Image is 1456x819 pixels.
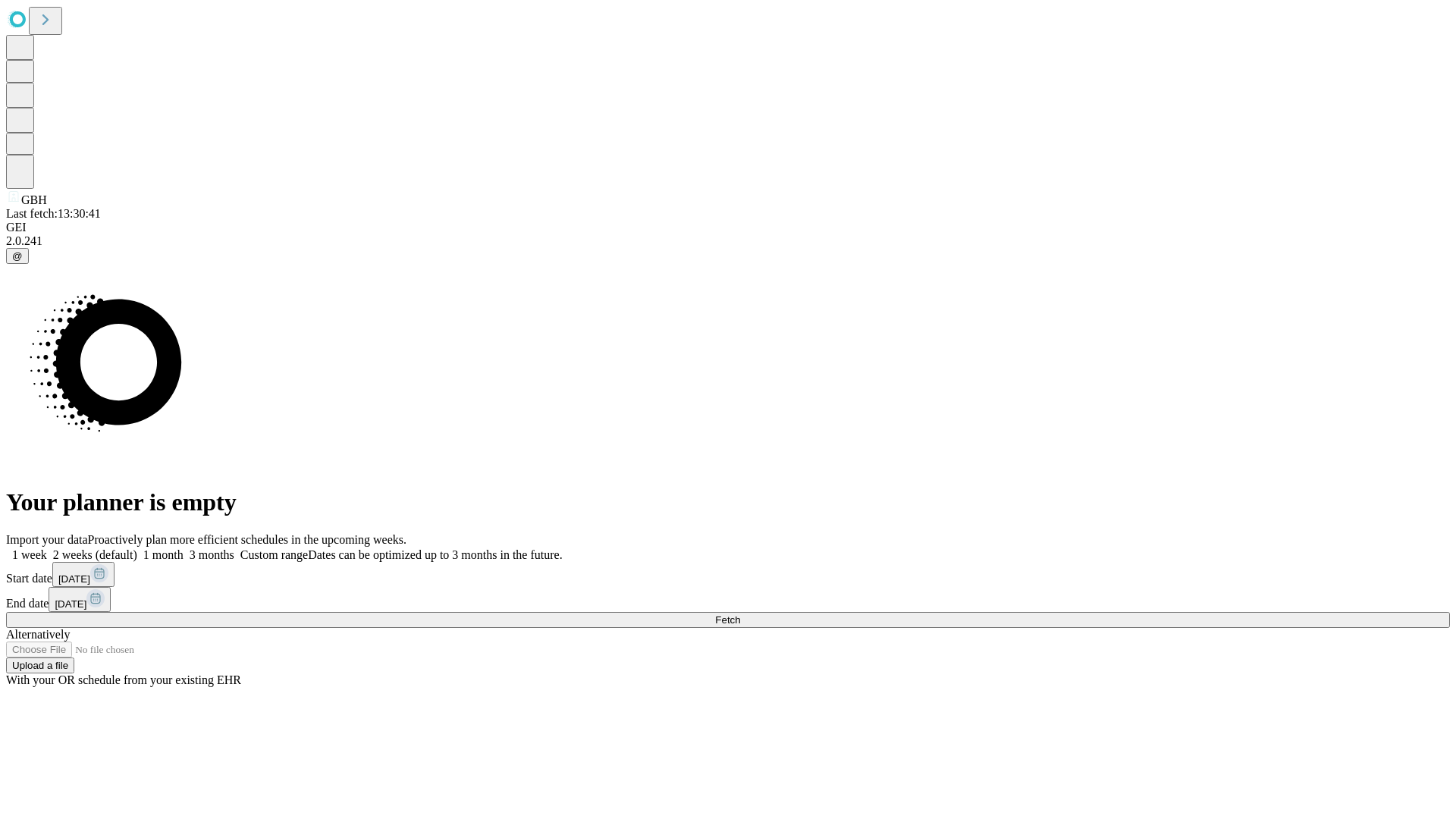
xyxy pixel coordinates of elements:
[49,587,111,612] button: [DATE]
[52,562,115,587] button: [DATE]
[190,548,234,561] span: 3 months
[6,221,1450,234] div: GEI
[6,248,29,264] button: @
[12,250,23,262] span: @
[6,612,1450,628] button: Fetch
[88,533,406,546] span: Proactively plan more efficient schedules in the upcoming weeks.
[21,193,47,206] span: GBH
[143,548,184,561] span: 1 month
[308,548,562,561] span: Dates can be optimized up to 3 months in the future.
[6,628,70,641] span: Alternatively
[6,207,101,220] span: Last fetch: 13:30:41
[6,657,74,673] button: Upload a file
[6,562,1450,587] div: Start date
[240,548,308,561] span: Custom range
[6,488,1450,516] h1: Your planner is empty
[12,548,47,561] span: 1 week
[6,533,88,546] span: Import your data
[6,673,241,686] span: With your OR schedule from your existing EHR
[6,234,1450,248] div: 2.0.241
[6,587,1450,612] div: End date
[53,548,137,561] span: 2 weeks (default)
[58,573,90,585] span: [DATE]
[715,614,740,626] span: Fetch
[55,598,86,610] span: [DATE]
